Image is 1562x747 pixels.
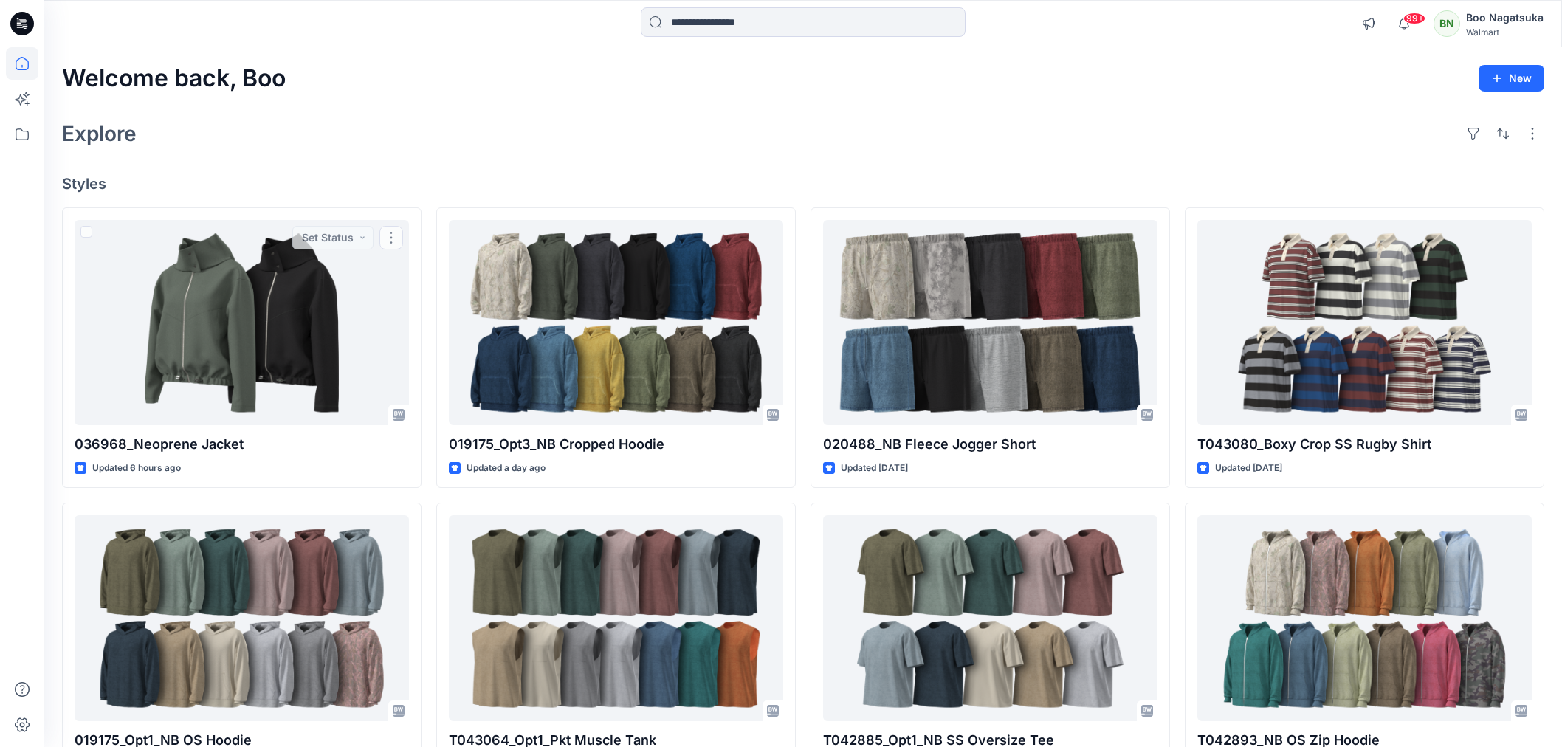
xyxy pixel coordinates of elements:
[62,65,286,92] h2: Welcome back, Boo
[1466,9,1544,27] div: Boo Nagatsuka
[1215,461,1282,476] p: Updated [DATE]
[467,461,546,476] p: Updated a day ago
[1197,220,1532,425] a: T043080_Boxy Crop SS Rugby Shirt
[823,434,1157,455] p: 020488_NB Fleece Jogger Short
[1466,27,1544,38] div: Walmart
[823,220,1157,425] a: 020488_NB Fleece Jogger Short
[1197,434,1532,455] p: T043080_Boxy Crop SS Rugby Shirt
[449,434,783,455] p: 019175_Opt3_NB Cropped Hoodie
[1434,10,1460,37] div: BN
[62,175,1544,193] h4: Styles
[823,515,1157,720] a: T042885_Opt1_NB SS Oversize Tee
[1479,65,1544,92] button: New
[92,461,181,476] p: Updated 6 hours ago
[449,220,783,425] a: 019175_Opt3_NB Cropped Hoodie
[1403,13,1425,24] span: 99+
[75,515,409,720] a: 019175_Opt1_NB OS Hoodie
[75,434,409,455] p: 036968_Neoprene Jacket
[75,220,409,425] a: 036968_Neoprene Jacket
[1197,515,1532,720] a: T042893_NB OS Zip Hoodie
[449,515,783,720] a: T043064_Opt1_Pkt Muscle Tank
[841,461,908,476] p: Updated [DATE]
[62,122,137,145] h2: Explore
